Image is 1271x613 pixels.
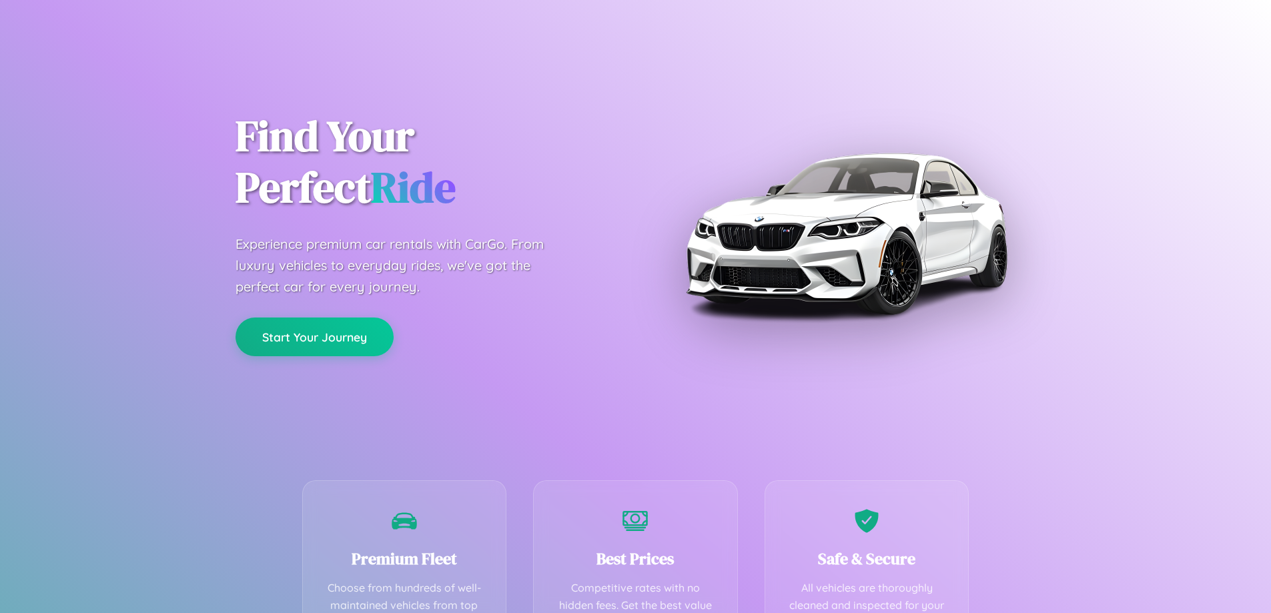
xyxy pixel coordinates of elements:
[323,548,486,570] h3: Premium Fleet
[371,158,456,216] span: Ride
[785,548,949,570] h3: Safe & Secure
[236,111,616,213] h1: Find Your Perfect
[679,67,1013,400] img: Premium BMW car rental vehicle
[236,233,569,297] p: Experience premium car rentals with CarGo. From luxury vehicles to everyday rides, we've got the ...
[236,318,394,356] button: Start Your Journey
[554,548,717,570] h3: Best Prices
